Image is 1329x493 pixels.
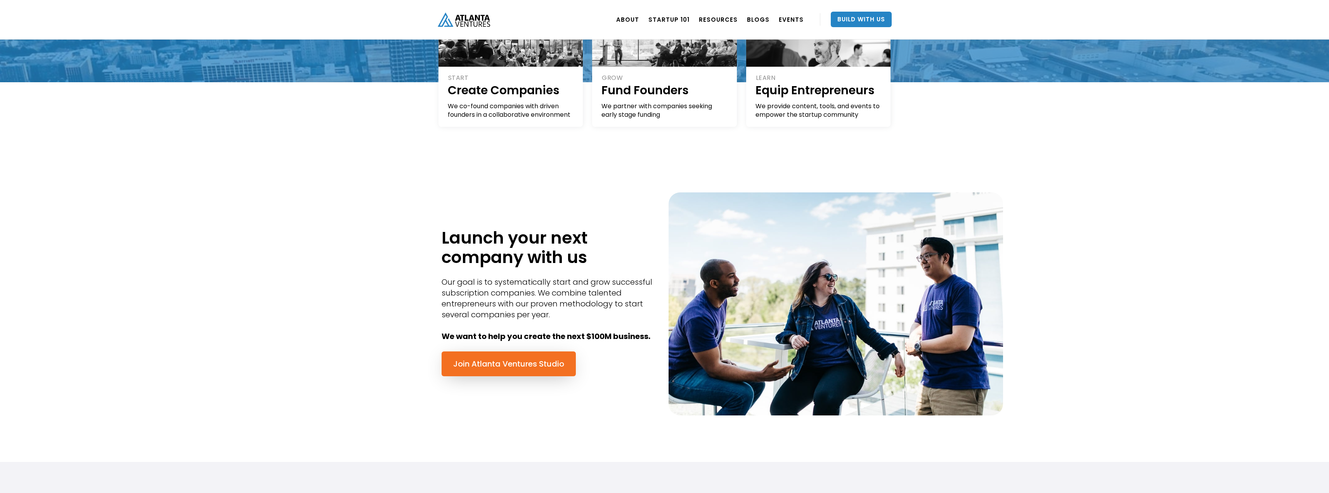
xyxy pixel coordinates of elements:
[448,82,575,98] h1: Create Companies
[755,102,882,119] div: We provide content, tools, and events to empower the startup community
[602,74,728,82] div: GROW
[831,12,892,27] a: Build With Us
[601,82,728,98] h1: Fund Founders
[601,102,728,119] div: We partner with companies seeking early stage funding
[448,102,575,119] div: We co-found companies with driven founders in a collaborative environment
[442,331,650,342] strong: We want to help you create the next $100M business.
[746,32,891,127] a: LEARNEquip EntrepreneursWe provide content, tools, and events to empower the startup community
[616,9,639,30] a: ABOUT
[442,228,657,267] h1: Launch your next company with us
[438,32,583,127] a: STARTCreate CompaniesWe co-found companies with driven founders in a collaborative environment
[756,74,882,82] div: LEARN
[442,277,657,342] div: Our goal is to systematically start and grow successful subscription companies. We combine talent...
[779,9,804,30] a: EVENTS
[648,9,690,30] a: Startup 101
[669,192,1003,415] img: Atlanta Ventures Team
[448,74,575,82] div: START
[755,82,882,98] h1: Equip Entrepreneurs
[747,9,769,30] a: BLOGS
[592,32,737,127] a: GROWFund FoundersWe partner with companies seeking early stage funding
[699,9,738,30] a: RESOURCES
[442,351,576,376] a: Join Atlanta Ventures Studio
